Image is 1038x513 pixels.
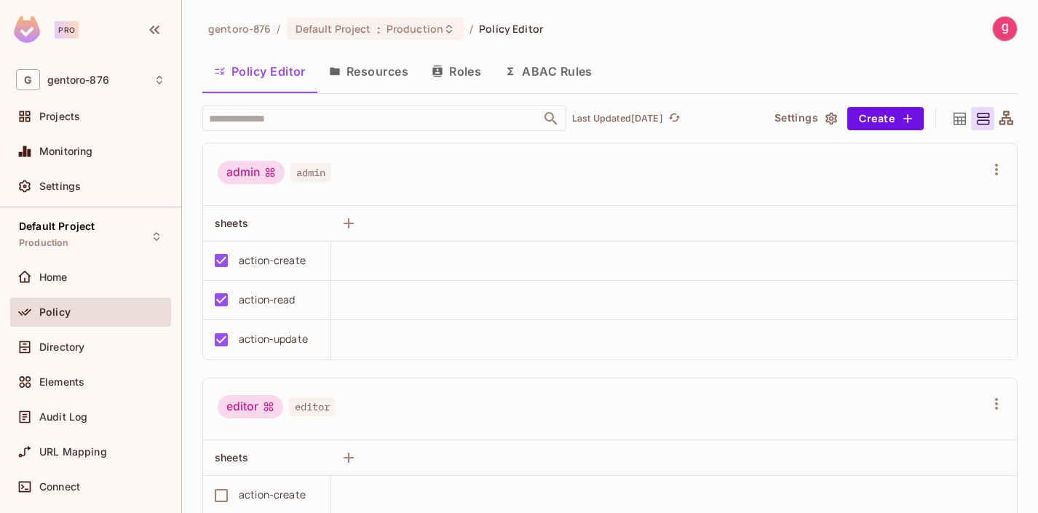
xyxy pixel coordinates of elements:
[47,74,109,86] span: Workspace: gentoro-876
[993,17,1017,41] img: gentoro
[663,110,684,127] span: Click to refresh data
[239,487,306,503] div: action-create
[39,146,93,157] span: Monitoring
[541,108,561,129] button: Open
[572,113,663,124] p: Last Updated [DATE]
[376,23,381,35] span: :
[39,481,80,493] span: Connect
[277,22,280,36] li: /
[239,292,296,308] div: action-read
[239,331,308,347] div: action-update
[239,252,306,269] div: action-create
[215,451,248,464] span: sheets
[39,376,84,388] span: Elements
[39,411,87,423] span: Audit Log
[296,22,371,36] span: Default Project
[218,161,285,184] div: admin
[479,22,543,36] span: Policy Editor
[39,446,107,458] span: URL Mapping
[493,53,604,90] button: ABAC Rules
[39,341,84,353] span: Directory
[470,22,473,36] li: /
[387,22,443,36] span: Production
[769,107,841,130] button: Settings
[420,53,493,90] button: Roles
[847,107,924,130] button: Create
[14,16,40,43] img: SReyMgAAAABJRU5ErkJggg==
[208,22,271,36] span: the active workspace
[39,180,81,192] span: Settings
[39,306,71,318] span: Policy
[19,220,95,232] span: Default Project
[202,53,317,90] button: Policy Editor
[218,395,283,418] div: editor
[666,110,684,127] button: refresh
[317,53,420,90] button: Resources
[39,271,68,283] span: Home
[55,21,79,39] div: Pro
[668,111,681,126] span: refresh
[215,217,248,229] span: sheets
[290,163,331,182] span: admin
[39,111,80,122] span: Projects
[289,397,336,416] span: editor
[16,69,40,90] span: G
[19,237,69,249] span: Production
